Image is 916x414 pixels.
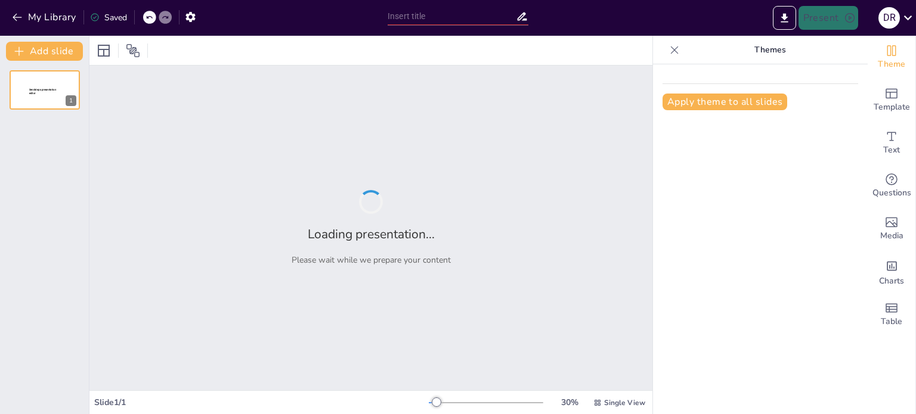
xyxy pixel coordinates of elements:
[874,101,910,114] span: Template
[773,6,796,30] button: Export to PowerPoint
[868,164,915,207] div: Get real-time input from your audience
[6,42,83,61] button: Add slide
[29,88,56,95] span: Sendsteps presentation editor
[868,79,915,122] div: Add ready made slides
[878,7,900,29] div: d r
[799,6,858,30] button: Present
[879,275,904,288] span: Charts
[883,144,900,157] span: Text
[872,186,911,200] span: Questions
[878,6,900,30] button: d r
[292,254,451,266] p: Please wait while we prepare your content
[684,36,856,64] p: Themes
[868,207,915,250] div: Add images, graphics, shapes or video
[94,397,429,408] div: Slide 1 / 1
[90,12,127,23] div: Saved
[604,398,645,407] span: Single View
[126,43,140,58] span: Position
[9,8,81,27] button: My Library
[94,41,113,60] div: Layout
[663,94,787,110] button: Apply theme to all slides
[868,36,915,79] div: Change the overall theme
[10,70,80,110] div: 1
[555,397,584,408] div: 30 %
[868,293,915,336] div: Add a table
[66,95,76,106] div: 1
[868,122,915,164] div: Add text boxes
[881,315,902,328] span: Table
[880,229,903,242] span: Media
[388,8,516,25] input: Insert title
[868,250,915,293] div: Add charts and graphs
[878,58,905,71] span: Theme
[308,226,435,242] h2: Loading presentation...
